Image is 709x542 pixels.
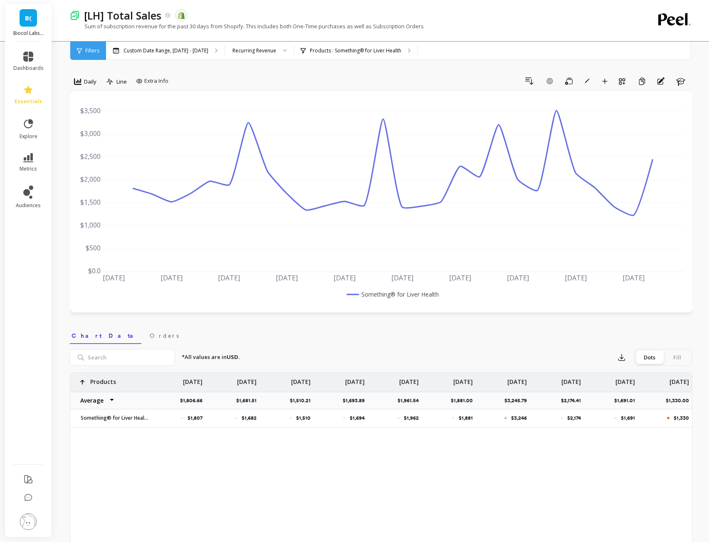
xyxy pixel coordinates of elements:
[76,415,148,421] p: Something® for Liver Health
[70,10,80,20] img: header icon
[504,397,532,404] p: $3,245.79
[72,332,140,340] span: Chart Data
[399,373,419,386] p: [DATE]
[178,12,185,19] img: api.shopify.svg
[614,397,640,404] p: $1,691.01
[25,13,32,23] span: B(
[507,373,527,386] p: [DATE]
[404,415,419,421] p: $1,962
[291,373,311,386] p: [DATE]
[20,166,37,172] span: metrics
[116,78,127,86] span: Line
[70,22,424,30] p: Sum of subscription revenue for the past 30 days from Shopify. This includes both One-Time purcha...
[84,78,96,86] span: Daily
[666,397,694,404] p: $1,330.00
[188,415,203,421] p: $1,807
[237,373,257,386] p: [DATE]
[615,373,635,386] p: [DATE]
[124,47,208,54] p: Custom Date Range, [DATE] - [DATE]
[296,415,311,421] p: $1,510
[561,397,586,404] p: $2,174.41
[290,397,316,404] p: $1,510.21
[674,415,689,421] p: $1,330
[70,325,692,344] nav: Tabs
[310,47,401,54] p: Products : Something® for Liver Health
[180,397,208,404] p: $1,806.66
[669,373,689,386] p: [DATE]
[398,397,424,404] p: $1,961.54
[20,133,37,140] span: explore
[459,415,473,421] p: $1,881
[227,353,240,361] strong: USD.
[182,353,240,361] p: *All values are in
[15,98,42,105] span: essentials
[150,332,179,340] span: Orders
[242,415,257,421] p: $1,682
[453,373,473,386] p: [DATE]
[13,30,44,37] p: Biocol Labs (US)
[636,351,663,364] div: Dots
[84,8,161,22] p: [LH] Total Sales
[85,47,99,54] span: Filters
[20,513,37,530] img: profile picture
[511,415,527,421] p: $3,246
[236,397,262,404] p: $1,681.51
[70,349,175,366] input: Search
[561,373,581,386] p: [DATE]
[350,415,365,421] p: $1,694
[232,47,276,54] div: Recurring Revenue
[621,415,635,421] p: $1,691
[13,65,44,72] span: dashboards
[16,202,41,209] span: audiences
[90,373,116,386] p: Products
[343,397,370,404] p: $1,693.89
[345,373,365,386] p: [DATE]
[567,415,581,421] p: $2,174
[144,77,168,85] span: Extra Info
[183,373,203,386] p: [DATE]
[663,351,691,364] div: Fill
[451,397,478,404] p: $1,881.00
